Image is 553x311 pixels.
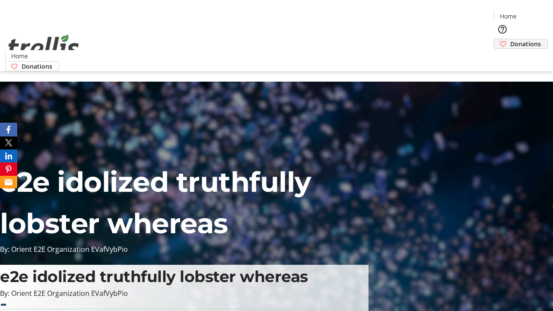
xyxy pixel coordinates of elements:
button: Help [494,21,511,38]
a: Home [6,51,33,60]
button: Cart [494,49,511,66]
span: Home [500,12,517,21]
a: Donations [494,39,548,49]
img: Orient E2E Organization EVafVybPio's Logo [5,25,82,68]
span: Home [11,51,28,60]
a: Donations [5,61,59,71]
span: Donations [510,39,541,48]
a: Home [494,12,522,21]
span: Donations [22,62,52,71]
